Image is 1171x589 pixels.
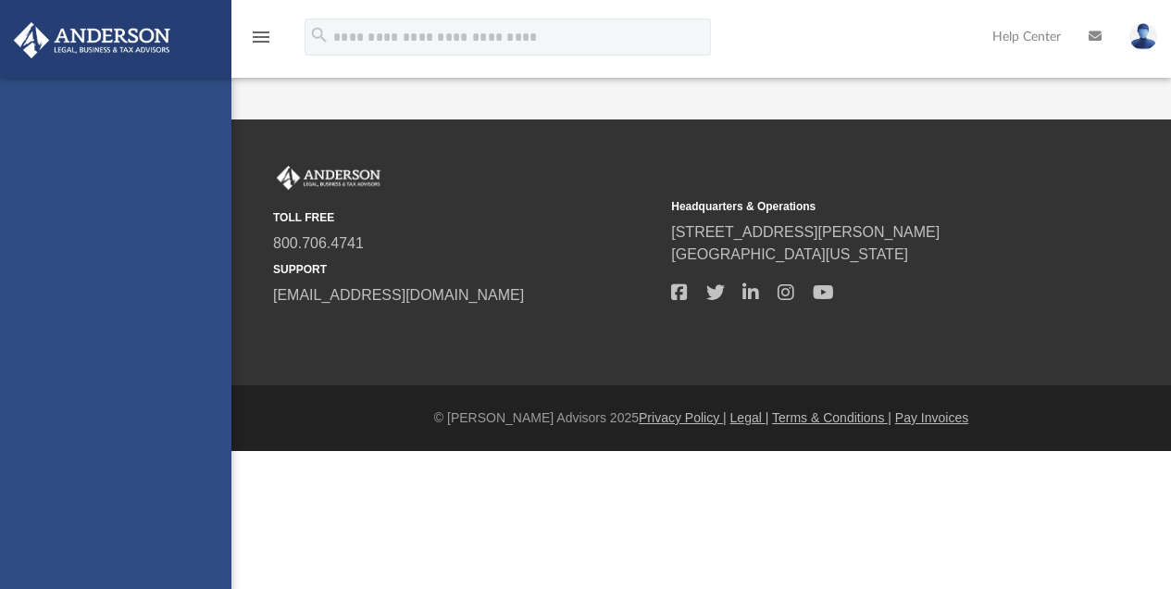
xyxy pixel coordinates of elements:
i: search [309,25,330,45]
img: Anderson Advisors Platinum Portal [273,166,384,190]
img: User Pic [1129,23,1157,50]
small: TOLL FREE [273,209,658,226]
a: Pay Invoices [895,410,968,425]
i: menu [250,26,272,48]
a: Privacy Policy | [639,410,727,425]
div: © [PERSON_NAME] Advisors 2025 [231,408,1171,428]
small: SUPPORT [273,261,658,278]
a: menu [250,35,272,48]
a: Legal | [730,410,769,425]
a: 800.706.4741 [273,235,364,251]
a: [GEOGRAPHIC_DATA][US_STATE] [671,246,908,262]
img: Anderson Advisors Platinum Portal [8,22,176,58]
small: Headquarters & Operations [671,198,1056,215]
a: Terms & Conditions | [772,410,891,425]
a: [STREET_ADDRESS][PERSON_NAME] [671,224,940,240]
a: [EMAIL_ADDRESS][DOMAIN_NAME] [273,287,524,303]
